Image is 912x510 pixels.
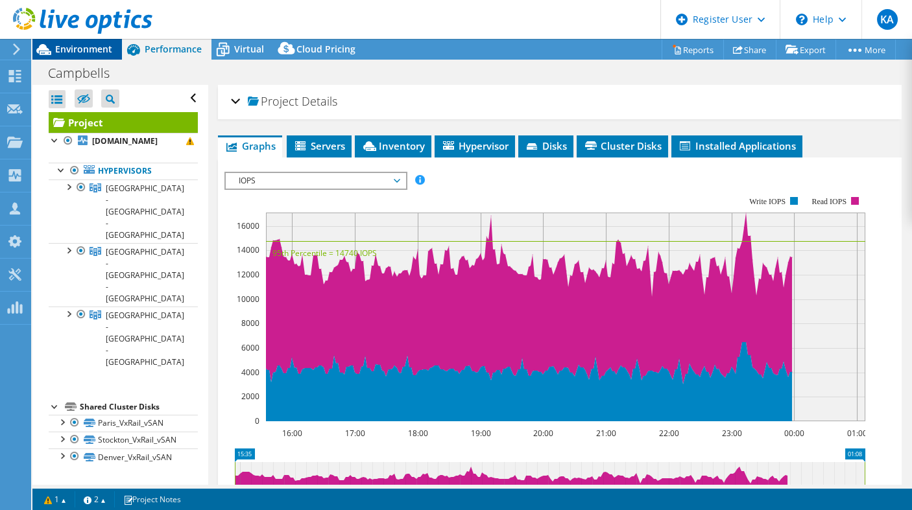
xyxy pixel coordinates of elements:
[80,399,198,415] div: Shared Cluster Disks
[237,294,259,305] text: 10000
[224,139,276,152] span: Graphs
[784,428,804,439] text: 00:00
[49,448,198,465] a: Denver_VxRail_vSAN
[114,491,190,507] a: Project Notes
[49,112,198,133] a: Project
[722,428,742,439] text: 23:00
[232,173,399,189] span: IOPS
[583,139,662,152] span: Cluster Disks
[49,415,198,432] a: Paris_VxRail_vSAN
[662,40,724,60] a: Reports
[234,43,264,55] span: Virtual
[877,9,898,30] span: KA
[42,66,130,80] h1: Campbells
[272,248,377,259] text: 95th Percentile = 14740 IOPS
[293,139,345,152] span: Servers
[776,40,836,60] a: Export
[49,432,198,448] a: Stockton_VxRail_vSAN
[49,307,198,370] a: USA - PA - Denver
[525,139,567,152] span: Disks
[241,391,259,402] text: 2000
[302,93,337,109] span: Details
[408,428,428,439] text: 18:00
[847,428,867,439] text: 01:00
[35,491,75,507] a: 1
[237,244,259,255] text: 14000
[255,415,259,426] text: 0
[241,318,259,329] text: 8000
[678,139,796,152] span: Installed Applications
[49,243,198,307] a: USA - CA - Stockton
[659,428,679,439] text: 22:00
[296,43,355,55] span: Cloud Pricing
[237,220,259,231] text: 16000
[106,246,184,304] span: [GEOGRAPHIC_DATA] - [GEOGRAPHIC_DATA] - [GEOGRAPHIC_DATA]
[596,428,616,439] text: 21:00
[248,95,298,108] span: Project
[796,14,808,25] svg: \n
[49,180,198,243] a: USA - TX - Paris
[145,43,202,55] span: Performance
[49,163,198,180] a: Hypervisors
[55,43,112,55] span: Environment
[812,197,847,206] text: Read IOPS
[106,183,184,240] span: [GEOGRAPHIC_DATA] - [GEOGRAPHIC_DATA] - [GEOGRAPHIC_DATA]
[75,491,115,507] a: 2
[441,139,509,152] span: Hypervisor
[723,40,776,60] a: Share
[92,135,158,146] b: [DOMAIN_NAME]
[282,428,302,439] text: 16:00
[749,197,786,206] text: Write IOPS
[533,428,553,439] text: 20:00
[241,367,259,378] text: 4000
[237,269,259,280] text: 12000
[241,342,259,353] text: 6000
[361,139,425,152] span: Inventory
[835,40,896,60] a: More
[49,133,198,150] a: [DOMAIN_NAME]
[106,310,184,367] span: [GEOGRAPHIC_DATA] - [GEOGRAPHIC_DATA] - [GEOGRAPHIC_DATA]
[345,428,365,439] text: 17:00
[471,428,491,439] text: 19:00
